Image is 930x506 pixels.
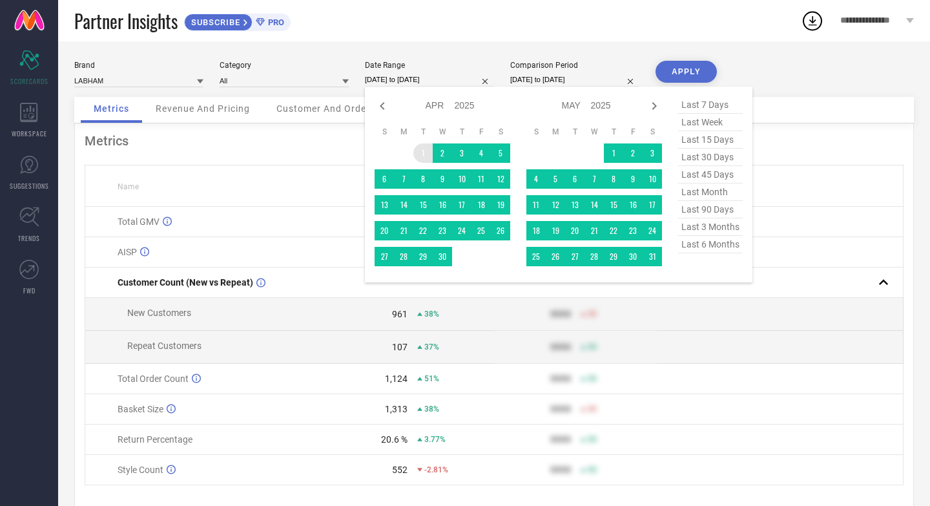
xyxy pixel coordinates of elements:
[678,114,743,131] span: last week
[375,221,394,240] td: Sun Apr 20 2025
[550,434,571,445] div: 9999
[127,341,201,351] span: Repeat Customers
[623,127,643,137] th: Friday
[510,73,639,87] input: Select comparison period
[584,195,604,215] td: Wed May 14 2025
[678,166,743,184] span: last 45 days
[433,169,452,189] td: Wed Apr 09 2025
[394,169,413,189] td: Mon Apr 07 2025
[23,286,36,295] span: FWD
[604,169,623,189] td: Thu May 08 2025
[433,247,452,266] td: Wed Apr 30 2025
[526,127,546,137] th: Sunday
[678,131,743,149] span: last 15 days
[588,310,597,319] span: 50
[491,143,510,163] td: Sat Apr 05 2025
[185,17,243,27] span: SUBSCRIBE
[643,127,662,137] th: Saturday
[565,127,584,137] th: Tuesday
[471,195,491,215] td: Fri Apr 18 2025
[491,221,510,240] td: Sat Apr 26 2025
[10,76,48,86] span: SCORECARDS
[127,308,191,318] span: New Customers
[604,247,623,266] td: Thu May 29 2025
[584,169,604,189] td: Wed May 07 2025
[433,143,452,163] td: Wed Apr 02 2025
[433,195,452,215] td: Wed Apr 16 2025
[588,374,597,383] span: 50
[584,127,604,137] th: Wednesday
[565,247,584,266] td: Tue May 27 2025
[471,169,491,189] td: Fri Apr 11 2025
[394,127,413,137] th: Monday
[546,221,565,240] td: Mon May 19 2025
[184,10,291,31] a: SUBSCRIBEPRO
[491,169,510,189] td: Sat Apr 12 2025
[413,127,433,137] th: Tuesday
[385,374,408,384] div: 1,124
[375,127,394,137] th: Sunday
[381,434,408,445] div: 20.6 %
[118,404,163,414] span: Basket Size
[74,61,203,70] div: Brand
[413,247,433,266] td: Tue Apr 29 2025
[413,195,433,215] td: Tue Apr 15 2025
[588,465,597,474] span: 50
[623,143,643,163] td: Fri May 02 2025
[394,195,413,215] td: Mon Apr 14 2025
[385,404,408,414] div: 1,313
[678,236,743,253] span: last 6 months
[118,182,139,191] span: Name
[118,434,192,445] span: Return Percentage
[452,143,471,163] td: Thu Apr 03 2025
[526,169,546,189] td: Sun May 04 2025
[550,404,571,414] div: 9999
[471,143,491,163] td: Fri Apr 04 2025
[678,96,743,114] span: last 7 days
[801,9,824,32] div: Open download list
[643,247,662,266] td: Sat May 31 2025
[646,98,662,114] div: Next month
[452,127,471,137] th: Thursday
[491,127,510,137] th: Saturday
[471,221,491,240] td: Fri Apr 25 2025
[678,184,743,201] span: last month
[276,103,375,114] span: Customer And Orders
[85,133,904,149] div: Metrics
[510,61,639,70] div: Comparison Period
[265,17,284,27] span: PRO
[394,247,413,266] td: Mon Apr 28 2025
[452,221,471,240] td: Thu Apr 24 2025
[118,374,189,384] span: Total Order Count
[546,127,565,137] th: Monday
[74,8,178,34] span: Partner Insights
[424,405,439,414] span: 38%
[526,247,546,266] td: Sun May 25 2025
[433,127,452,137] th: Wednesday
[643,195,662,215] td: Sat May 17 2025
[546,169,565,189] td: Mon May 05 2025
[623,247,643,266] td: Fri May 30 2025
[604,195,623,215] td: Thu May 15 2025
[392,465,408,475] div: 552
[394,221,413,240] td: Mon Apr 21 2025
[550,465,571,475] div: 9999
[375,169,394,189] td: Sun Apr 06 2025
[424,374,439,383] span: 51%
[588,405,597,414] span: 50
[424,435,446,444] span: 3.77%
[604,143,623,163] td: Thu May 01 2025
[565,221,584,240] td: Tue May 20 2025
[604,127,623,137] th: Thursday
[12,129,47,138] span: WORKSPACE
[375,98,390,114] div: Previous month
[584,247,604,266] td: Wed May 28 2025
[424,343,439,352] span: 37%
[678,201,743,218] span: last 90 days
[623,221,643,240] td: Fri May 23 2025
[156,103,250,114] span: Revenue And Pricing
[365,73,494,87] input: Select date range
[18,233,40,243] span: TRENDS
[643,143,662,163] td: Sat May 03 2025
[413,221,433,240] td: Tue Apr 22 2025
